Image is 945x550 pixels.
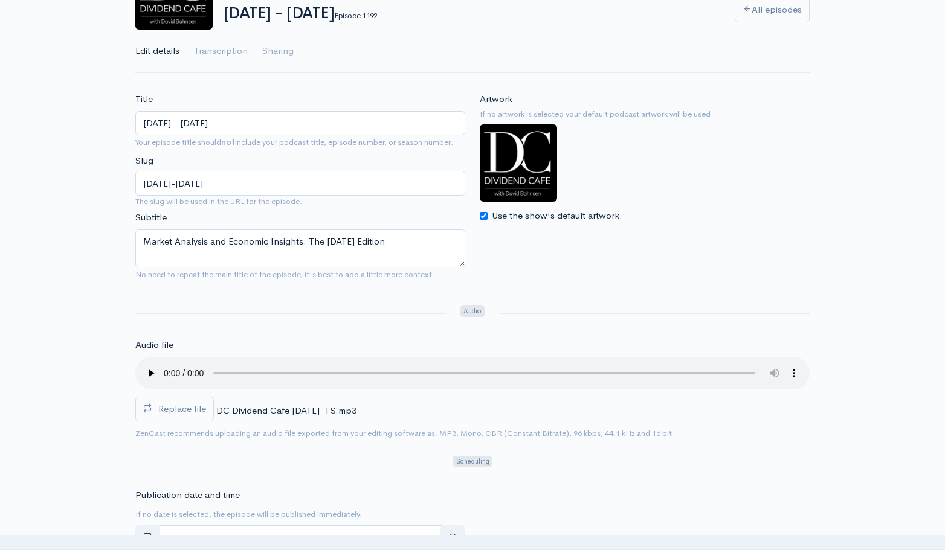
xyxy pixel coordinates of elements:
strong: not [221,137,235,147]
a: Transcription [194,30,248,73]
label: Artwork [480,92,512,106]
input: What is the episode's title? [135,111,465,136]
h1: [DATE] - [DATE] [224,5,720,22]
textarea: Market Analysis and Economic Insights: The [DATE] Edition [135,229,465,267]
small: ZenCast recommends uploading an audio file exported from your editing software as: MP3, Mono, CBR... [135,428,672,438]
span: Replace file [158,403,206,414]
span: DC Dividend Cafe [DATE]_FS.mp3 [216,405,356,416]
label: Publication date and time [135,488,240,502]
label: Subtitle [135,211,167,225]
a: Edit details [135,30,179,73]
label: Use the show's default artwork. [492,209,622,223]
input: title-of-episode [135,171,465,196]
small: Your episode title should include your podcast title, episode number, or season number. [135,137,453,147]
small: The slug will be used in the URL for the episode. [135,196,465,208]
label: Title [135,92,153,106]
small: Episode 1192 [334,10,378,21]
span: Audio [460,305,485,317]
label: Audio file [135,338,173,352]
button: clear [440,525,465,550]
small: If no artwork is selected your default podcast artwork will be used [480,108,810,120]
span: Scheduling [453,456,492,467]
a: Sharing [262,30,294,73]
button: toggle [135,525,160,550]
small: No need to repeat the main title of the episode, it's best to add a little more context. [135,269,434,280]
small: If no date is selected, the episode will be published immediately. [135,509,362,519]
label: Slug [135,154,153,168]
